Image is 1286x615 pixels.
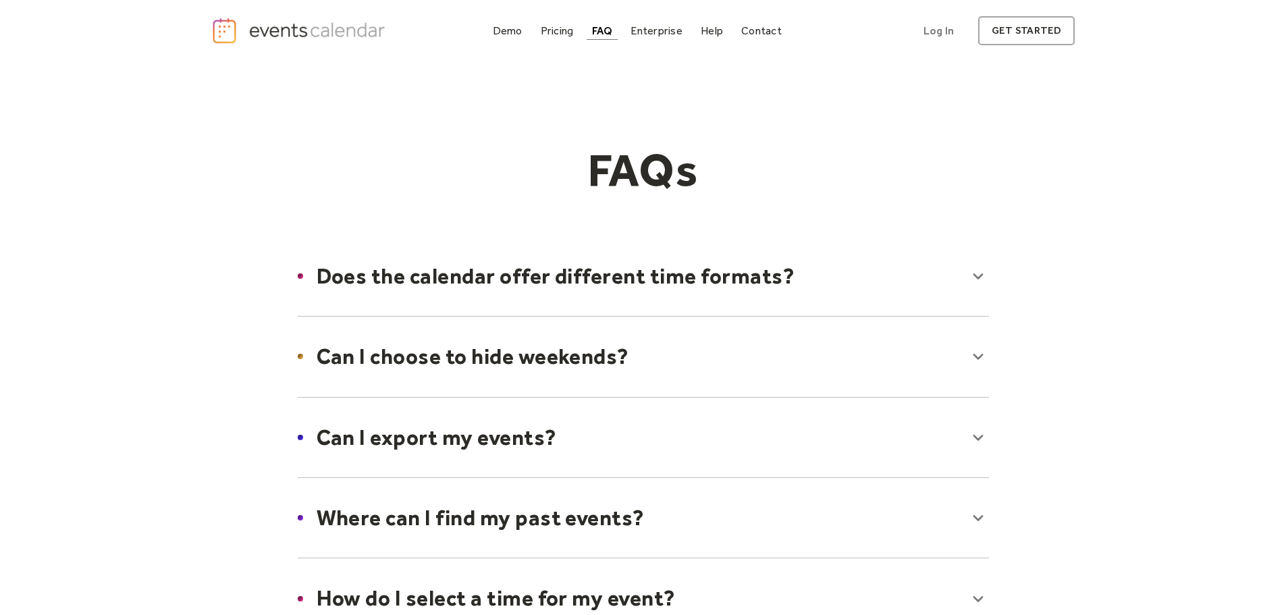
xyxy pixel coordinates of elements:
a: Enterprise [625,22,687,40]
a: Help [695,22,728,40]
h1: FAQs [384,142,903,198]
div: Demo [493,27,523,34]
a: Demo [487,22,528,40]
div: Help [701,27,723,34]
div: Contact [741,27,782,34]
div: Pricing [541,27,574,34]
a: Log In [910,16,967,45]
div: FAQ [592,27,613,34]
a: Pricing [535,22,579,40]
a: Contact [736,22,787,40]
a: FAQ [587,22,618,40]
div: Enterprise [631,27,682,34]
a: get started [978,16,1075,45]
a: home [211,17,390,45]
